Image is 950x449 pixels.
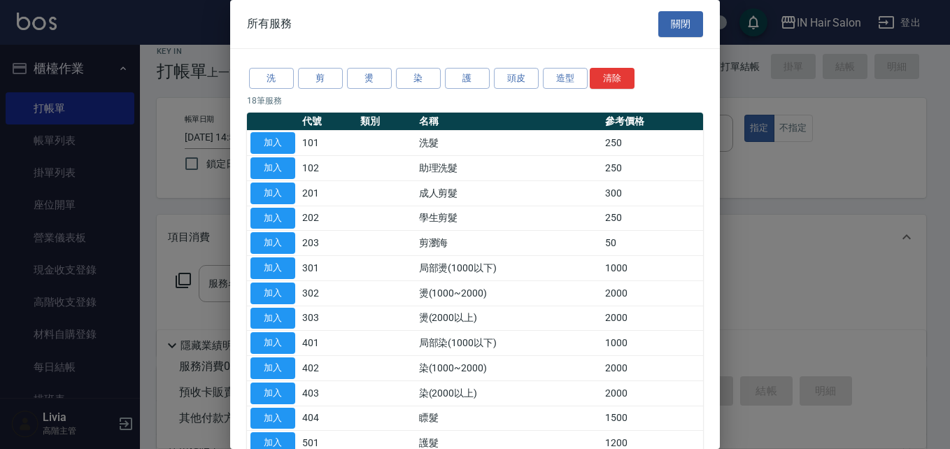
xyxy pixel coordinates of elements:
td: 瞟髮 [416,406,602,431]
td: 染(1000~2000) [416,356,602,381]
td: 401 [299,331,357,356]
button: 護 [445,68,490,90]
button: 頭皮 [494,68,539,90]
button: 加入 [250,408,295,429]
button: 加入 [250,208,295,229]
td: 學生剪髮 [416,206,602,231]
button: 剪 [298,68,343,90]
td: 助理洗髮 [416,156,602,181]
td: 1500 [602,406,703,431]
button: 染 [396,68,441,90]
td: 302 [299,280,357,306]
td: 404 [299,406,357,431]
td: 202 [299,206,357,231]
button: 清除 [590,68,634,90]
td: 1000 [602,256,703,281]
button: 加入 [250,283,295,304]
button: 加入 [250,257,295,279]
th: 參考價格 [602,113,703,131]
button: 燙 [347,68,392,90]
td: 201 [299,180,357,206]
td: 局部染(1000以下) [416,331,602,356]
button: 加入 [250,308,295,329]
button: 加入 [250,383,295,404]
td: 102 [299,156,357,181]
button: 加入 [250,357,295,379]
button: 加入 [250,183,295,204]
td: 203 [299,231,357,256]
td: 250 [602,131,703,156]
td: 250 [602,156,703,181]
td: 染(2000以上) [416,380,602,406]
span: 所有服務 [247,17,292,31]
button: 洗 [249,68,294,90]
td: 2000 [602,280,703,306]
td: 燙(2000以上) [416,306,602,331]
td: 成人剪髮 [416,180,602,206]
td: 2000 [602,380,703,406]
td: 剪瀏海 [416,231,602,256]
button: 造型 [543,68,588,90]
td: 1000 [602,331,703,356]
th: 名稱 [416,113,602,131]
td: 2000 [602,306,703,331]
td: 局部燙(1000以下) [416,256,602,281]
td: 300 [602,180,703,206]
p: 18 筆服務 [247,94,703,107]
button: 加入 [250,132,295,154]
td: 303 [299,306,357,331]
td: 洗髮 [416,131,602,156]
td: 2000 [602,356,703,381]
td: 250 [602,206,703,231]
td: 101 [299,131,357,156]
td: 301 [299,256,357,281]
button: 加入 [250,332,295,354]
th: 代號 [299,113,357,131]
td: 403 [299,380,357,406]
button: 加入 [250,157,295,179]
button: 加入 [250,232,295,254]
button: 關閉 [658,11,703,37]
td: 402 [299,356,357,381]
td: 燙(1000~2000) [416,280,602,306]
td: 50 [602,231,703,256]
th: 類別 [357,113,415,131]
